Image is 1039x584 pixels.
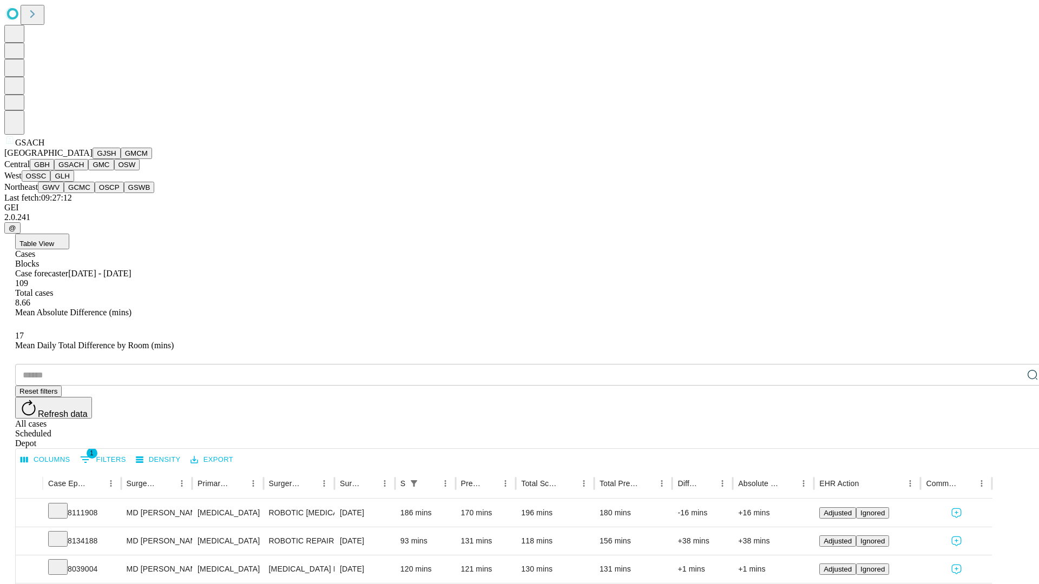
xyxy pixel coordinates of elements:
[738,499,808,527] div: +16 mins
[68,269,131,278] span: [DATE] - [DATE]
[48,555,116,583] div: 8039004
[21,560,37,579] button: Expand
[819,479,859,488] div: EHR Action
[48,479,87,488] div: Case Epic Id
[15,341,174,350] span: Mean Daily Total Difference by Room (mins)
[95,182,124,193] button: OSCP
[301,476,317,491] button: Sort
[88,159,114,170] button: GMC
[400,555,450,583] div: 120 mins
[600,499,667,527] div: 180 mins
[678,555,727,583] div: +1 mins
[231,476,246,491] button: Sort
[15,397,92,419] button: Refresh data
[15,308,131,317] span: Mean Absolute Difference (mins)
[4,213,1035,222] div: 2.0.241
[400,479,405,488] div: Scheduled In Room Duration
[483,476,498,491] button: Sort
[174,476,189,491] button: Menu
[400,527,450,555] div: 93 mins
[269,479,300,488] div: Surgery Name
[15,386,62,397] button: Reset filters
[521,527,589,555] div: 118 mins
[400,499,450,527] div: 186 mins
[30,159,54,170] button: GBH
[15,269,68,278] span: Case forecaster
[678,479,699,488] div: Difference
[362,476,377,491] button: Sort
[93,148,121,159] button: GJSH
[819,507,856,519] button: Adjusted
[781,476,796,491] button: Sort
[856,563,889,575] button: Ignored
[269,499,329,527] div: ROBOTIC [MEDICAL_DATA] REPAIR [MEDICAL_DATA] INITIAL (BILATERAL)
[521,499,589,527] div: 196 mins
[77,451,129,468] button: Show filters
[856,507,889,519] button: Ignored
[38,409,88,419] span: Refresh data
[377,476,392,491] button: Menu
[18,452,73,468] button: Select columns
[461,479,482,488] div: Predicted In Room Duration
[15,234,69,249] button: Table View
[19,387,57,395] span: Reset filters
[860,537,885,545] span: Ignored
[15,138,44,147] span: GSACH
[498,476,513,491] button: Menu
[4,182,38,191] span: Northeast
[639,476,654,491] button: Sort
[678,499,727,527] div: -16 mins
[678,527,727,555] div: +38 mins
[521,555,589,583] div: 130 mins
[576,476,591,491] button: Menu
[19,240,54,248] span: Table View
[521,479,560,488] div: Total Scheduled Duration
[22,170,51,182] button: OSSC
[860,565,885,573] span: Ignored
[461,499,511,527] div: 170 mins
[561,476,576,491] button: Sort
[124,182,155,193] button: GSWB
[64,182,95,193] button: GCMC
[198,499,258,527] div: [MEDICAL_DATA]
[269,527,329,555] div: ROBOTIC REPAIR INITIAL [MEDICAL_DATA] REDUCIBLE AGE [DEMOGRAPHIC_DATA] OR MORE
[406,476,422,491] button: Show filters
[824,537,852,545] span: Adjusted
[926,479,957,488] div: Comments
[15,298,30,307] span: 8.66
[21,504,37,523] button: Expand
[4,222,21,234] button: @
[269,555,329,583] div: [MEDICAL_DATA] DIAGNOSTIC
[600,479,639,488] div: Total Predicted Duration
[50,170,74,182] button: GLH
[738,479,780,488] div: Absolute Difference
[903,476,918,491] button: Menu
[127,555,187,583] div: MD [PERSON_NAME]
[654,476,669,491] button: Menu
[715,476,730,491] button: Menu
[406,476,422,491] div: 1 active filter
[340,479,361,488] div: Surgery Date
[340,555,390,583] div: [DATE]
[4,203,1035,213] div: GEI
[974,476,989,491] button: Menu
[959,476,974,491] button: Sort
[38,182,64,193] button: GWV
[856,535,889,547] button: Ignored
[198,555,258,583] div: [MEDICAL_DATA]
[4,148,93,157] span: [GEOGRAPHIC_DATA]
[87,448,97,459] span: 1
[600,527,667,555] div: 156 mins
[48,499,116,527] div: 8111908
[860,509,885,517] span: Ignored
[159,476,174,491] button: Sort
[15,278,28,288] span: 109
[819,535,856,547] button: Adjusted
[198,527,258,555] div: [MEDICAL_DATA]
[15,288,53,297] span: Total cases
[700,476,715,491] button: Sort
[796,476,811,491] button: Menu
[824,509,852,517] span: Adjusted
[461,527,511,555] div: 131 mins
[48,527,116,555] div: 8134188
